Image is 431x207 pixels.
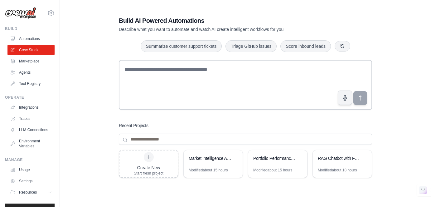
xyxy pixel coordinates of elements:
a: Automations [7,34,55,44]
div: Modified about 15 hours [189,168,228,173]
div: RAG Chatbot with Fallback [318,155,361,161]
button: Click to speak your automation idea [338,91,352,105]
a: LLM Connections [7,125,55,135]
a: Agents [7,67,55,77]
div: Modified about 15 hours [253,168,292,173]
img: Logo [5,7,36,19]
p: Describe what you want to automate and watch AI create intelligent workflows for you [119,26,328,32]
a: Crew Studio [7,45,55,55]
div: Build [5,26,55,31]
span: Resources [19,190,37,195]
button: Resources [7,187,55,197]
div: Create New [134,165,163,171]
a: Environment Variables [7,136,55,151]
button: Summarize customer support tickets [141,40,222,52]
div: Operate [5,95,55,100]
h1: Build AI Powered Automations [119,16,328,25]
a: Settings [7,176,55,186]
div: Start fresh project [134,171,163,176]
a: Tool Registry [7,79,55,89]
button: Triage GitHub issues [225,40,277,52]
h3: Recent Projects [119,122,148,129]
a: Usage [7,165,55,175]
div: Market Intelligence Automation [189,155,231,161]
button: Score inbound leads [280,40,331,52]
div: Modified about 18 hours [318,168,357,173]
a: Traces [7,114,55,124]
a: Marketplace [7,56,55,66]
a: Integrations [7,102,55,112]
div: Manage [5,157,55,162]
button: Get new suggestions [335,41,350,52]
div: Portfolio Performance Review Automation [253,155,296,161]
